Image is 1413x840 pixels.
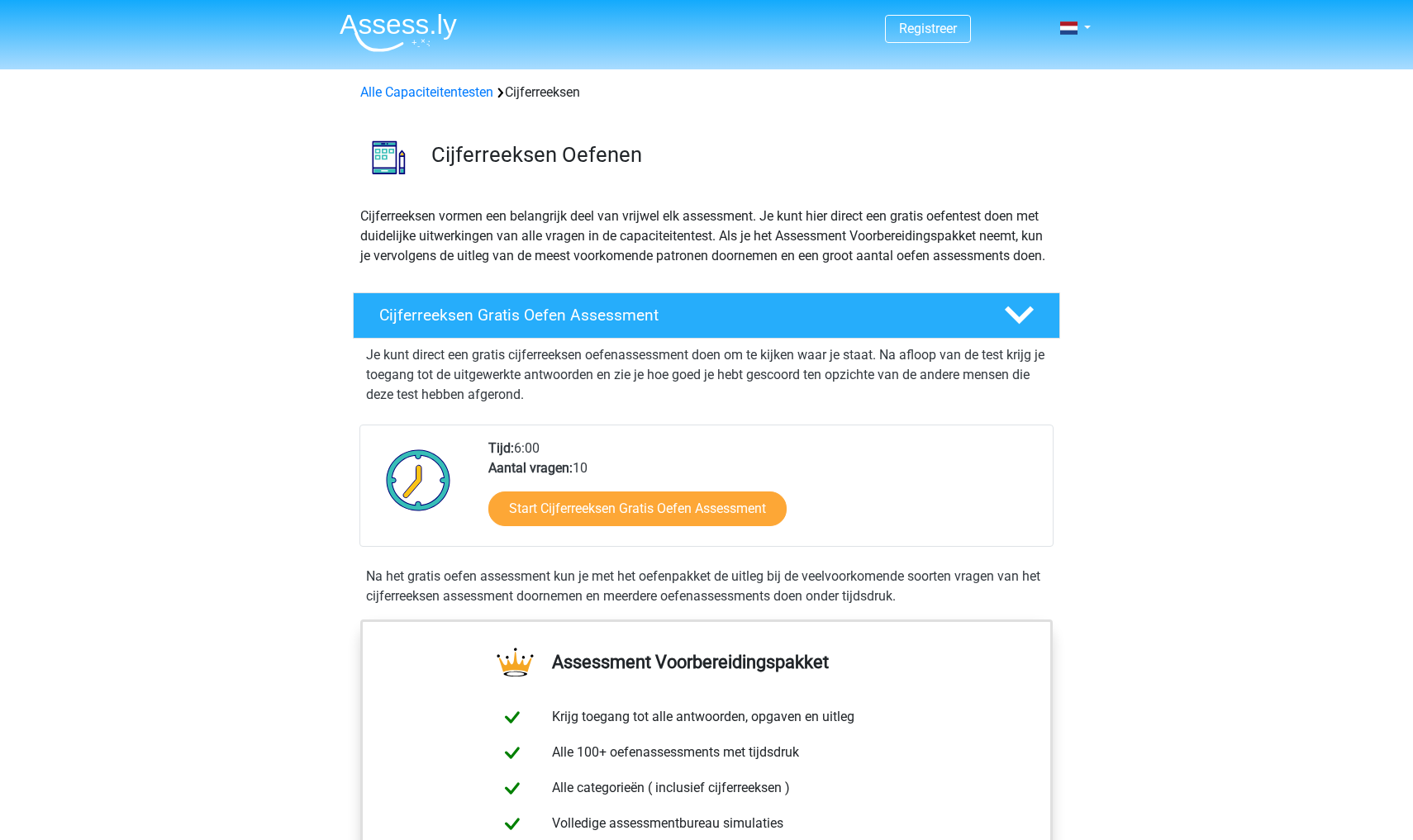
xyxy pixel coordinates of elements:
[354,122,424,192] img: cijferreeksen
[346,292,1067,339] a: Cijferreeksen Gratis Oefen Assessment
[899,21,957,36] a: Registreer
[488,440,514,456] b: Tijd:
[360,206,1053,266] p: Cijferreeksen vormen een belangrijk deel van vrijwel elk assessment. Je kunt hier direct een grat...
[488,491,787,526] a: Start Cijferreeksen Gratis Oefen Assessment
[488,460,573,476] b: Aantal vragen:
[431,142,1047,168] h3: Cijferreeksen Oefenen
[379,306,978,325] h4: Cijferreeksen Gratis Oefen Assessment
[476,439,1052,546] div: 6:00 10
[377,439,460,521] img: Klok
[340,13,457,52] img: Assessly
[366,345,1047,405] p: Je kunt direct een gratis cijferreeksen oefenassessment doen om te kijken waar je staat. Na afloo...
[354,83,1059,102] div: Cijferreeksen
[360,84,493,100] a: Alle Capaciteitentesten
[359,567,1054,606] div: Na het gratis oefen assessment kun je met het oefenpakket de uitleg bij de veelvoorkomende soorte...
